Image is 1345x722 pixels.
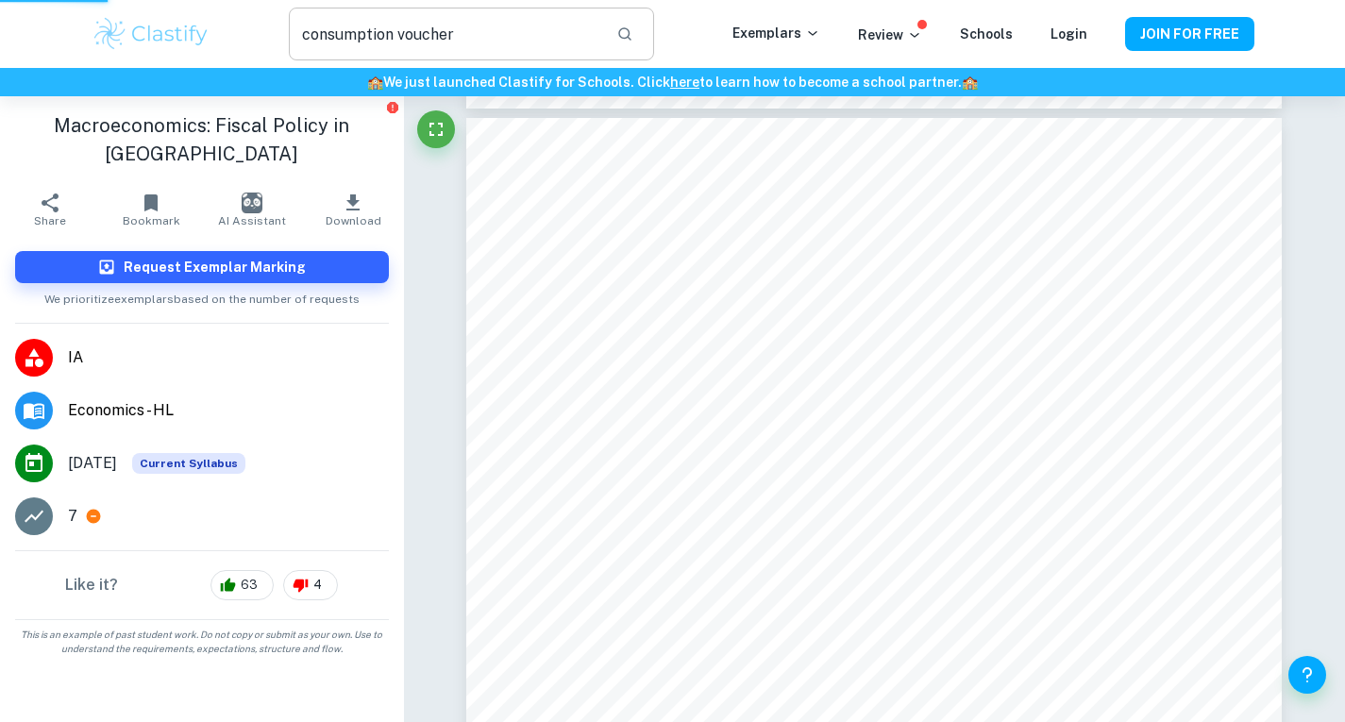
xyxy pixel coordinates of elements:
span: Bookmark [123,214,180,227]
p: Review [858,25,922,45]
a: Schools [960,26,1013,42]
a: here [670,75,699,90]
input: Search for any exemplars... [289,8,600,60]
span: IA [68,346,389,369]
span: AI Assistant [218,214,286,227]
button: Report issue [386,100,400,114]
button: Bookmark [101,183,202,236]
span: This is an example of past student work. Do not copy or submit as your own. Use to understand the... [8,628,396,656]
span: Share [34,214,66,227]
h6: We just launched Clastify for Schools. Click to learn how to become a school partner. [4,72,1341,92]
button: JOIN FOR FREE [1125,17,1254,51]
div: 4 [283,570,338,600]
span: Current Syllabus [132,453,245,474]
span: Download [326,214,381,227]
span: 63 [230,576,268,595]
img: AI Assistant [242,193,262,213]
button: Download [303,183,404,236]
span: 4 [303,576,332,595]
button: Fullscreen [417,110,455,148]
p: Exemplars [732,23,820,43]
span: We prioritize exemplars based on the number of requests [44,283,360,308]
span: 🏫 [367,75,383,90]
span: Economics - HL [68,399,389,422]
span: [DATE] [68,452,117,475]
div: 63 [210,570,274,600]
button: Request Exemplar Marking [15,251,389,283]
a: Login [1051,26,1087,42]
p: 7 [68,505,77,528]
span: 🏫 [962,75,978,90]
h6: Request Exemplar Marking [124,257,306,277]
img: Clastify logo [92,15,211,53]
h6: Like it? [65,574,118,596]
button: AI Assistant [202,183,303,236]
h1: Macroeconomics: Fiscal Policy in [GEOGRAPHIC_DATA] [15,111,389,168]
div: This exemplar is based on the current syllabus. Feel free to refer to it for inspiration/ideas wh... [132,453,245,474]
button: Help and Feedback [1288,656,1326,694]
